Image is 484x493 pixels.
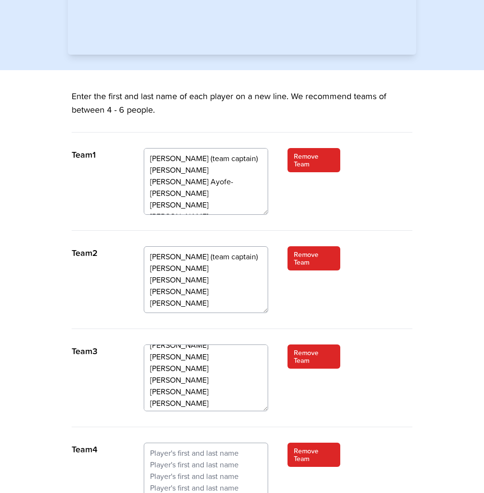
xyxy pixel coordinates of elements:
p: Team [72,443,124,456]
p: Team [72,344,124,358]
p: Enter the first and last name of each player on a new line. We recommend teams of between 4 - 6 p... [72,90,412,133]
a: Remove Team [287,443,340,467]
p: Team [72,246,124,260]
span: 1 [92,148,96,161]
a: Remove Team [287,148,340,172]
span: 2 [92,246,98,259]
p: Team [72,148,124,162]
span: 3 [92,344,97,358]
a: Remove Team [287,344,340,369]
a: Remove Team [287,246,340,270]
span: 4 [92,443,97,456]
